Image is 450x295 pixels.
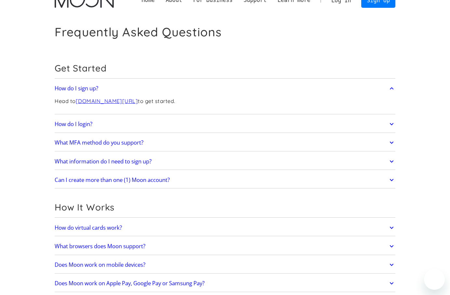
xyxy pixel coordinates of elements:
h2: What MFA method do you support? [55,139,143,146]
h2: How do I sign up? [55,85,98,92]
a: Does Moon work on mobile devices? [55,258,395,272]
h2: Does Moon work on mobile devices? [55,262,145,268]
a: Does Moon work on Apple Pay, Google Pay or Samsung Pay? [55,276,395,290]
h2: What browsers does Moon support? [55,243,145,250]
h2: Does Moon work on Apple Pay, Google Pay or Samsung Pay? [55,280,205,287]
p: Head to to get started. [55,97,175,105]
h2: How do I login? [55,121,92,127]
a: How do I login? [55,117,395,131]
h1: Frequently Asked Questions [55,25,222,39]
a: What information do I need to sign up? [55,155,395,168]
a: How do I sign up? [55,82,395,96]
h2: Can I create more than one (1) Moon account? [55,177,170,183]
h2: How It Works [55,202,395,213]
a: What MFA method do you support? [55,136,395,149]
h2: How do virtual cards work? [55,224,122,231]
a: How do virtual cards work? [55,221,395,235]
iframe: Button to launch messaging window [424,269,445,290]
a: [DOMAIN_NAME][URL] [76,98,138,104]
h2: What information do I need to sign up? [55,158,152,165]
h2: Get Started [55,63,395,74]
a: Can I create more than one (1) Moon account? [55,173,395,187]
a: What browsers does Moon support? [55,239,395,253]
